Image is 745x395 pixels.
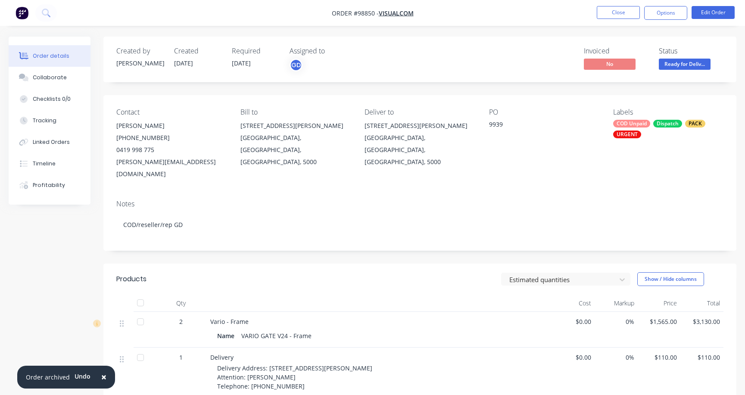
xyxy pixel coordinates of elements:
[116,120,227,180] div: [PERSON_NAME][PHONE_NUMBER]0419 998 775[PERSON_NAME][EMAIL_ADDRESS][DOMAIN_NAME]
[240,132,351,168] div: [GEOGRAPHIC_DATA], [GEOGRAPHIC_DATA], [GEOGRAPHIC_DATA], 5000
[332,9,379,17] span: Order #98850 -
[9,67,90,88] button: Collaborate
[116,211,723,238] div: COD/reseller/rep GD
[613,131,641,138] div: URGENT
[584,59,636,69] span: No
[174,59,193,67] span: [DATE]
[9,88,90,110] button: Checklists 0/0
[9,153,90,174] button: Timeline
[33,181,65,189] div: Profitability
[9,131,90,153] button: Linked Orders
[33,74,67,81] div: Collaborate
[116,132,227,144] div: [PHONE_NUMBER]
[93,367,115,388] button: Close
[597,6,640,19] button: Close
[290,59,302,72] button: GD
[684,353,720,362] span: $110.00
[179,317,183,326] span: 2
[116,200,723,208] div: Notes
[101,371,106,383] span: ×
[598,317,634,326] span: 0%
[33,160,56,168] div: Timeline
[240,108,351,116] div: Bill to
[9,174,90,196] button: Profitability
[9,45,90,67] button: Order details
[232,47,279,55] div: Required
[116,108,227,116] div: Contact
[240,120,351,168] div: [STREET_ADDRESS][PERSON_NAME][GEOGRAPHIC_DATA], [GEOGRAPHIC_DATA], [GEOGRAPHIC_DATA], 5000
[238,330,315,342] div: VARIO GATE V24 - Frame
[70,370,95,383] button: Undo
[613,120,650,128] div: COD Unpaid
[16,6,28,19] img: Factory
[595,295,638,312] div: Markup
[489,108,599,116] div: PO
[9,110,90,131] button: Tracking
[659,59,711,69] span: Ready for Deliv...
[365,120,475,168] div: [STREET_ADDRESS][PERSON_NAME][GEOGRAPHIC_DATA], [GEOGRAPHIC_DATA], [GEOGRAPHIC_DATA], 5000
[179,353,183,362] span: 1
[116,59,164,68] div: [PERSON_NAME]
[637,272,704,286] button: Show / Hide columns
[598,353,634,362] span: 0%
[613,108,723,116] div: Labels
[644,6,687,20] button: Options
[638,295,681,312] div: Price
[684,317,720,326] span: $3,130.00
[379,9,414,17] a: VISUALCOM
[659,59,711,72] button: Ready for Deliv...
[116,120,227,132] div: [PERSON_NAME]
[290,47,376,55] div: Assigned to
[33,52,69,60] div: Order details
[659,47,723,55] div: Status
[217,330,238,342] div: Name
[653,120,682,128] div: Dispatch
[174,47,221,55] div: Created
[240,120,351,132] div: [STREET_ADDRESS][PERSON_NAME]
[365,120,475,132] div: [STREET_ADDRESS][PERSON_NAME]
[685,120,705,128] div: PACK
[680,295,723,312] div: Total
[584,47,648,55] div: Invoiced
[555,353,591,362] span: $0.00
[210,353,234,361] span: Delivery
[232,59,251,67] span: [DATE]
[365,108,475,116] div: Deliver to
[155,295,207,312] div: Qty
[33,138,70,146] div: Linked Orders
[217,364,372,390] span: Delivery Address: [STREET_ADDRESS][PERSON_NAME] Attention: [PERSON_NAME] Telephone: [PHONE_NUMBER]
[116,156,227,180] div: [PERSON_NAME][EMAIL_ADDRESS][DOMAIN_NAME]
[641,353,677,362] span: $110.00
[555,317,591,326] span: $0.00
[116,274,147,284] div: Products
[641,317,677,326] span: $1,565.00
[210,317,249,326] span: Vario - Frame
[33,117,56,124] div: Tracking
[365,132,475,168] div: [GEOGRAPHIC_DATA], [GEOGRAPHIC_DATA], [GEOGRAPHIC_DATA], 5000
[116,47,164,55] div: Created by
[552,295,595,312] div: Cost
[26,373,70,382] div: Order archived
[116,144,227,156] div: 0419 998 775
[33,95,71,103] div: Checklists 0/0
[692,6,735,19] button: Edit Order
[489,120,597,132] div: 9939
